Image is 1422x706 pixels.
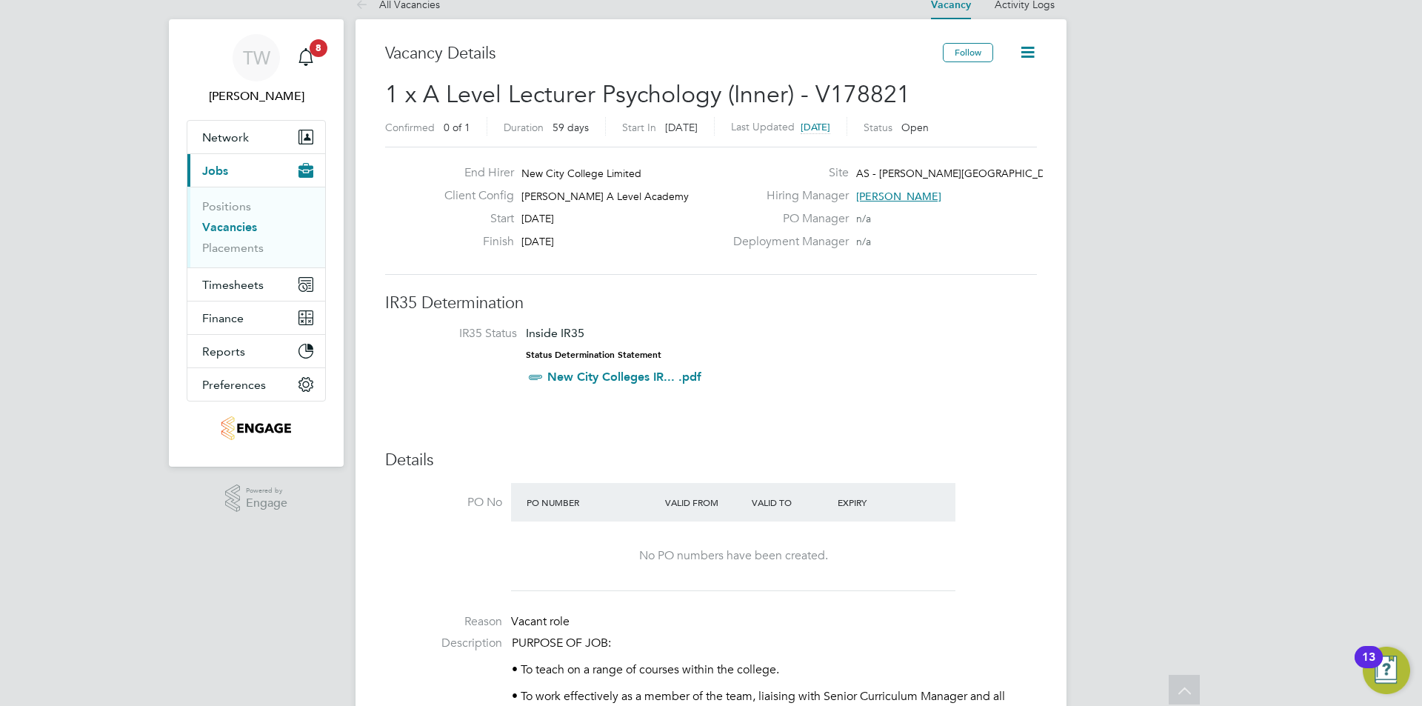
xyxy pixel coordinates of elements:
span: 0 of 1 [444,121,470,134]
h3: IR35 Determination [385,293,1037,314]
span: TW [243,48,270,67]
a: New City Colleges IR... .pdf [547,370,701,384]
div: Jobs [187,187,325,267]
button: Follow [943,43,993,62]
span: [PERSON_NAME] [856,190,941,203]
button: Jobs [187,154,325,187]
label: Finish [433,234,514,250]
span: Timesheets [202,278,264,292]
span: Engage [246,497,287,510]
label: Status [864,121,892,134]
h3: Vacancy Details [385,43,943,64]
h3: Details [385,450,1037,471]
a: Placements [202,241,264,255]
div: Valid To [748,489,835,516]
span: Inside IR35 [526,326,584,340]
div: No PO numbers have been created. [526,548,941,564]
img: jambo-logo-retina.png [221,416,290,440]
label: PO Manager [724,211,849,227]
p: • To teach on a range of courses within the college. [512,662,1037,678]
label: Site [724,165,849,181]
a: Vacancies [202,220,257,234]
div: PO Number [523,489,661,516]
span: New City College Limited [521,167,641,180]
label: Start In [622,121,656,134]
span: Reports [202,344,245,359]
span: Open [901,121,929,134]
span: [DATE] [521,235,554,248]
label: Duration [504,121,544,134]
span: Jobs [202,164,228,178]
button: Preferences [187,368,325,401]
span: 1 x A Level Lecturer Psychology (Inner) - V178821 [385,80,910,109]
nav: Main navigation [169,19,344,467]
button: Timesheets [187,268,325,301]
label: Client Config [433,188,514,204]
span: Preferences [202,378,266,392]
strong: Status Determination Statement [526,350,661,360]
label: Start [433,211,514,227]
span: Powered by [246,484,287,497]
span: Finance [202,311,244,325]
a: Go to home page [187,416,326,440]
span: [DATE] [801,121,830,133]
label: Hiring Manager [724,188,849,204]
span: [DATE] [521,212,554,225]
span: Tamsin Wisken [187,87,326,105]
span: [PERSON_NAME] A Level Academy [521,190,689,203]
span: n/a [856,235,871,248]
span: AS - [PERSON_NAME][GEOGRAPHIC_DATA] [856,167,1068,180]
p: PURPOSE OF JOB: [512,636,1037,651]
label: PO No [385,495,502,510]
span: 8 [310,39,327,57]
label: Confirmed [385,121,435,134]
div: 13 [1362,657,1375,676]
span: 59 days [553,121,589,134]
a: Positions [202,199,251,213]
button: Finance [187,302,325,334]
div: Expiry [834,489,921,516]
a: Powered byEngage [225,484,288,513]
div: Valid From [661,489,748,516]
label: Deployment Manager [724,234,849,250]
label: IR35 Status [400,326,517,342]
label: Last Updated [731,120,795,133]
span: n/a [856,212,871,225]
span: Network [202,130,249,144]
a: 8 [291,34,321,81]
button: Reports [187,335,325,367]
label: Description [385,636,502,651]
span: [DATE] [665,121,698,134]
a: TW[PERSON_NAME] [187,34,326,105]
label: Reason [385,614,502,630]
label: End Hirer [433,165,514,181]
button: Open Resource Center, 13 new notifications [1363,647,1410,694]
button: Network [187,121,325,153]
span: Vacant role [511,614,570,629]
